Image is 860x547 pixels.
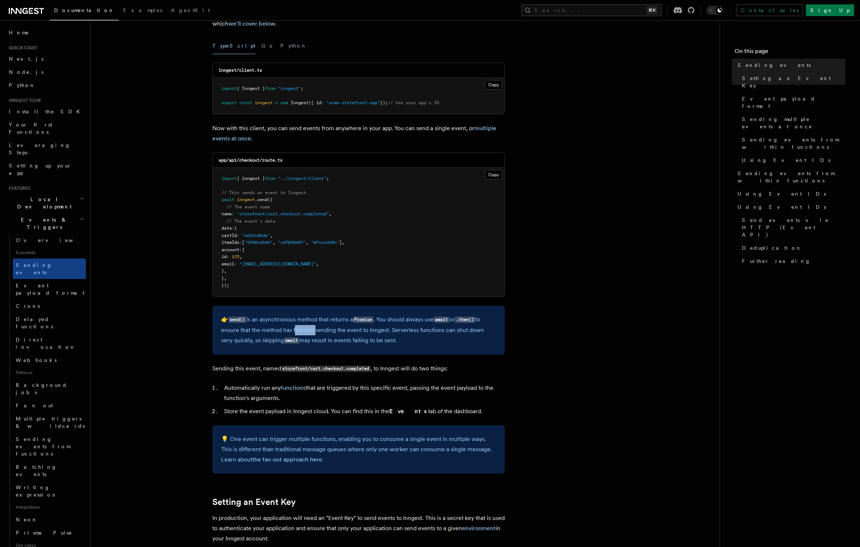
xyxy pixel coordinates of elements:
span: , [342,240,344,245]
span: : [227,254,229,259]
p: 💡 One event can trigger multiple functions, enabling you to consume a single event in multiple wa... [221,434,496,465]
span: Node.js [9,69,43,75]
span: Delayed functions [16,316,53,329]
span: // The event's data [227,219,275,224]
span: Events & Triggers [6,216,80,231]
code: inngest/client.ts [219,68,262,73]
span: ] [339,240,342,245]
span: from [265,86,275,91]
span: "9f08sdh84" [245,240,273,245]
span: "../inngest/client" [278,176,326,181]
span: : [239,240,242,245]
a: Direct invocation [13,333,86,354]
span: Examples [123,7,162,13]
span: from [265,176,275,181]
a: Contact sales [736,4,803,16]
p: 👉 is an asynchronous method that returns a . You should always use or to ensure that the method h... [221,314,496,346]
h4: On this page [735,47,845,59]
span: , [273,240,275,245]
code: Promise [353,317,374,323]
a: Crons [13,299,86,313]
button: Python [280,38,307,54]
a: Setting up your app [6,159,86,180]
a: Send events via HTTP (Event API) [739,214,845,241]
span: "0fnun498n" [311,240,339,245]
a: we'll cover below [228,20,275,27]
span: Essentials [13,247,86,259]
span: , [239,254,242,259]
button: Events & Triggers [6,213,86,234]
a: Setting an Event Key [739,72,845,92]
span: Leveraging Steps [9,142,71,155]
span: : [237,233,239,238]
span: }); [221,283,229,288]
a: Documentation [50,2,119,20]
strong: Events [389,408,428,415]
span: Using Event IDs [738,203,826,211]
a: Examples [119,2,167,20]
span: email [221,261,234,267]
span: // Use your app's ID [388,100,439,105]
a: Sending events from within functions [735,167,845,187]
span: Event payload format [742,95,845,110]
button: Toggle dark mode [706,6,724,15]
span: Multiple triggers & wildcards [16,416,85,429]
a: Event payload format [13,279,86,299]
button: TypeScript [212,38,255,54]
span: "sdf098487" [278,240,306,245]
span: Setting up your app [9,163,72,176]
span: Direct invocation [16,337,76,350]
span: Sending events from functions [16,436,70,457]
span: { Inngest } [237,86,265,91]
span: Home [9,29,29,36]
span: , [306,240,308,245]
span: Deduplication [742,244,802,252]
span: Overview [16,237,91,243]
a: Webhooks [13,354,86,367]
span: , [224,268,227,273]
button: Search...⌘K [521,4,662,16]
code: app/api/checkout/route.ts [219,158,283,163]
span: Using Event IDs [742,156,830,164]
a: AgentKit [167,2,214,20]
span: account [221,247,239,252]
span: Next.js [9,56,43,62]
a: Node.js [6,65,86,79]
a: Event payload format [739,92,845,113]
span: // This sends an event to Inngest. [221,190,308,195]
span: : [232,226,234,231]
a: Prisma Pulse [13,526,86,539]
span: ({ id [308,100,321,105]
span: Background jobs [16,382,67,395]
a: Neon [13,513,86,526]
span: Fan out [16,403,53,408]
a: Sending events from within functions [739,133,845,154]
a: Install the SDK [6,105,86,118]
a: Batching events [13,460,86,481]
a: Sending events [735,59,845,72]
span: Webhooks [16,357,57,363]
span: Sending events [16,262,52,275]
span: 123 [232,254,239,259]
a: the fan-out approach here [252,456,322,463]
button: Copy [485,170,502,180]
span: Inngest [291,100,308,105]
a: Using Event IDs [735,200,845,214]
span: } [221,276,224,281]
kbd: ⌘K [647,7,657,14]
code: await [434,317,449,323]
span: inngest [255,100,273,105]
span: "inngest" [278,86,301,91]
li: Automatically run any that are triggered by this specific event, passing the event payload to the... [222,383,505,403]
button: Go [261,38,274,54]
span: export [221,100,237,105]
a: functions [281,384,306,391]
a: multiple events at once [212,125,496,142]
span: AgentKit [171,7,210,13]
button: Copy [485,80,502,90]
span: "ed12c8bde" [242,233,270,238]
span: name [221,211,232,216]
span: // The event name [227,204,270,210]
span: { inngest } [237,176,265,181]
span: Python [9,82,35,88]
